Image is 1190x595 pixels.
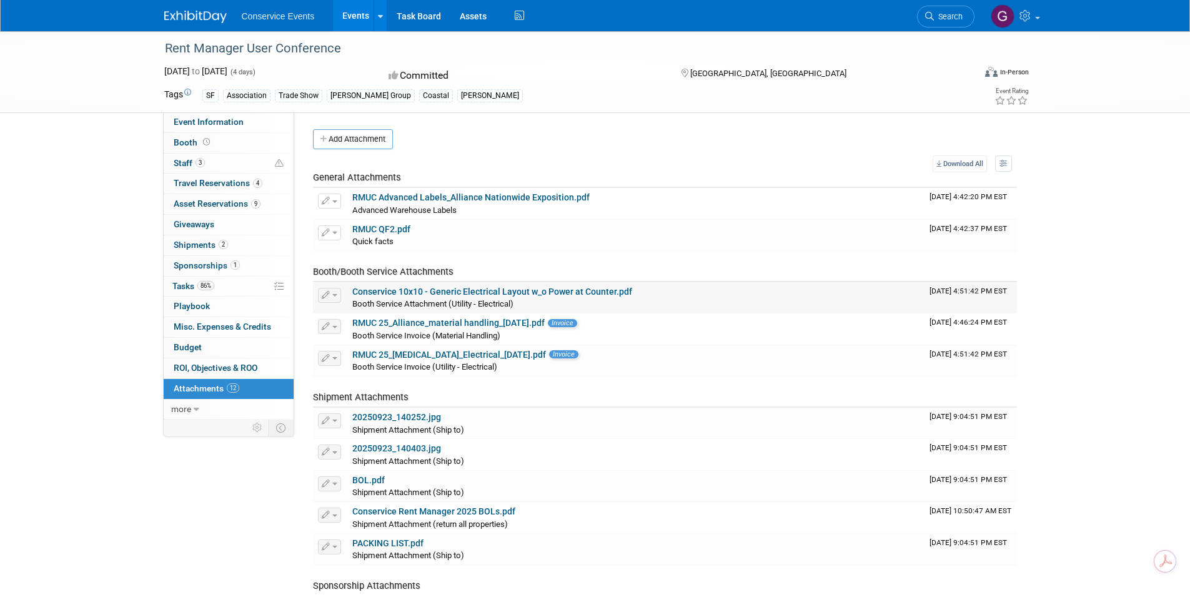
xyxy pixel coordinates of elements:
span: Event Information [174,117,244,127]
span: Giveaways [174,219,214,229]
span: 1 [231,260,240,270]
a: Budget [164,338,294,358]
span: Invoice [549,350,578,358]
span: Upload Timestamp [930,443,1007,452]
div: Committed [385,65,661,87]
td: Upload Timestamp [925,282,1017,313]
span: 12 [227,383,239,393]
span: Upload Timestamp [930,224,1007,233]
div: Event Format [901,65,1029,84]
a: Tasks86% [164,277,294,297]
a: Search [917,6,974,27]
div: Association [223,89,270,102]
span: Sponsorships [174,260,240,270]
div: In-Person [999,67,1029,77]
span: Asset Reservations [174,199,260,209]
span: Travel Reservations [174,178,262,188]
a: 20250923_140252.jpg [352,412,441,422]
td: Upload Timestamp [925,313,1017,345]
div: [PERSON_NAME] [457,89,523,102]
span: Quick facts [352,237,394,246]
a: PACKING LIST.pdf [352,538,424,548]
span: Shipment Attachment (Ship to) [352,551,464,560]
div: Rent Manager User Conference [161,37,956,60]
span: more [171,404,191,414]
a: Asset Reservations9 [164,194,294,214]
span: Upload Timestamp [930,538,1007,547]
span: Upload Timestamp [930,192,1007,201]
span: Upload Timestamp [930,475,1007,484]
span: Invoice [548,319,577,327]
span: 9 [251,199,260,209]
span: Shipment Attachment (return all properties) [352,519,508,529]
span: [DATE] [DATE] [164,66,227,76]
span: Shipment Attachment (Ship to) [352,425,464,435]
span: 86% [197,281,214,290]
a: RMUC QF2.pdf [352,224,410,234]
span: Booth Service Invoice (Utility - Electrical) [352,362,497,371]
a: Misc. Expenses & Credits [164,317,294,337]
span: Playbook [174,301,210,311]
div: SF [202,89,219,102]
img: ExhibitDay [164,11,227,23]
span: Upload Timestamp [930,506,1011,515]
span: 3 [196,158,205,167]
div: Trade Show [275,89,322,102]
span: Potential Scheduling Conflict -- at least one attendee is tagged in another overlapping event. [275,158,284,169]
span: Conservice Events [242,11,315,21]
span: to [190,66,202,76]
span: Tasks [172,281,214,291]
span: Booth Service Attachment (Utility - Electrical) [352,299,513,308]
span: Shipment Attachment (Ship to) [352,488,464,497]
a: RMUC 25_[MEDICAL_DATA]_Electrical_[DATE].pdf [352,350,546,360]
span: General Attachments [313,172,401,183]
a: Booth [164,133,294,153]
a: Conservice 10x10 - Generic Electrical Layout w_o Power at Counter.pdf [352,287,632,297]
a: Download All [933,155,987,172]
span: Booth not reserved yet [201,137,212,147]
td: Upload Timestamp [925,345,1017,376]
span: Upload Timestamp [930,350,1007,358]
a: BOL.pdf [352,475,385,485]
a: Travel Reservations4 [164,174,294,194]
img: Format-Inperson.png [985,67,998,77]
span: Misc. Expenses & Credits [174,322,271,332]
img: Gayle Reese [991,4,1014,28]
td: Upload Timestamp [925,471,1017,502]
span: Advanced Warehouse Labels [352,205,457,215]
td: Upload Timestamp [925,502,1017,533]
span: Upload Timestamp [930,287,1007,295]
a: Staff3 [164,154,294,174]
span: Booth/Booth Service Attachments [313,266,454,277]
a: Sponsorships1 [164,256,294,276]
span: Booth [174,137,212,147]
a: Attachments12 [164,379,294,399]
span: 2 [219,240,228,249]
td: Personalize Event Tab Strip [247,420,269,436]
div: Event Rating [994,88,1028,94]
td: Upload Timestamp [925,534,1017,565]
a: RMUC 25_Alliance_material handling_[DATE].pdf [352,318,545,328]
a: RMUC Advanced Labels_Alliance Nationwide Exposition.pdf [352,192,590,202]
span: Budget [174,342,202,352]
span: Attachments [174,383,239,393]
td: Upload Timestamp [925,439,1017,470]
td: Upload Timestamp [925,188,1017,219]
span: Sponsorship Attachments [313,580,420,591]
a: more [164,400,294,420]
a: Conservice Rent Manager 2025 BOLs.pdf [352,506,515,516]
td: Upload Timestamp [925,220,1017,251]
a: Shipments2 [164,235,294,255]
span: Search [934,12,963,21]
button: Add Attachment [313,129,393,149]
td: Upload Timestamp [925,408,1017,439]
a: Event Information [164,112,294,132]
span: Upload Timestamp [930,318,1007,327]
div: Coastal [419,89,453,102]
a: 20250923_140403.jpg [352,443,441,453]
span: [GEOGRAPHIC_DATA], [GEOGRAPHIC_DATA] [690,69,846,78]
span: Upload Timestamp [930,412,1007,421]
span: Booth Service Invoice (Material Handling) [352,331,500,340]
div: [PERSON_NAME] Group [327,89,415,102]
span: 4 [253,179,262,188]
